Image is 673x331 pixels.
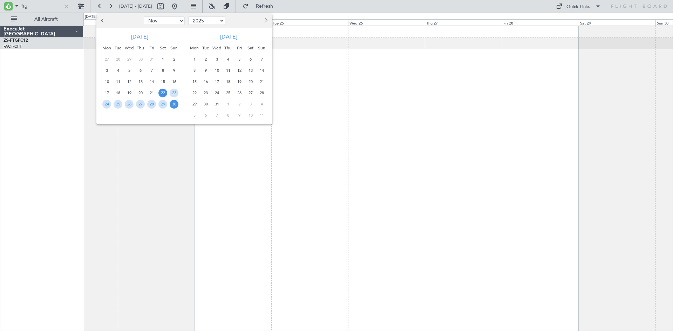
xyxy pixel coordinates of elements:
div: 15-11-2025 [157,76,169,87]
span: 5 [235,55,244,64]
div: 12-12-2025 [234,65,245,76]
div: Tue [113,42,124,54]
div: 14-11-2025 [146,76,157,87]
div: 2-1-2026 [234,98,245,110]
div: 1-11-2025 [157,54,169,65]
div: 1-12-2025 [189,54,200,65]
span: 1 [190,55,199,64]
div: 8-11-2025 [157,65,169,76]
span: 27 [246,89,255,97]
span: 18 [114,89,122,97]
div: 13-12-2025 [245,65,256,76]
div: 12-11-2025 [124,76,135,87]
span: 11 [114,77,122,86]
div: 8-12-2025 [189,65,200,76]
span: 8 [158,66,167,75]
div: 27-11-2025 [135,98,146,110]
span: 11 [257,111,266,120]
span: 24 [102,100,111,109]
div: 19-12-2025 [234,76,245,87]
span: 9 [170,66,178,75]
div: 13-11-2025 [135,76,146,87]
span: 21 [257,77,266,86]
span: 4 [114,66,122,75]
div: Sun [256,42,267,54]
div: 5-11-2025 [124,65,135,76]
select: Select year [188,16,225,25]
span: 21 [147,89,156,97]
div: 10-12-2025 [211,65,223,76]
div: 18-12-2025 [223,76,234,87]
button: Next month [262,15,270,26]
div: 5-1-2026 [189,110,200,121]
div: 11-1-2026 [256,110,267,121]
div: 3-12-2025 [211,54,223,65]
div: 7-11-2025 [146,65,157,76]
div: 30-10-2025 [135,54,146,65]
div: 10-1-2026 [245,110,256,121]
span: 29 [125,55,134,64]
div: Fri [146,42,157,54]
div: 25-12-2025 [223,87,234,98]
span: 23 [201,89,210,97]
span: 6 [201,111,210,120]
span: 15 [158,77,167,86]
div: 21-11-2025 [146,87,157,98]
div: 9-12-2025 [200,65,211,76]
span: 26 [235,89,244,97]
span: 28 [114,55,122,64]
div: 24-12-2025 [211,87,223,98]
span: 25 [224,89,232,97]
div: 6-1-2026 [200,110,211,121]
div: 21-12-2025 [256,76,267,87]
span: 3 [246,100,255,109]
div: 27-12-2025 [245,87,256,98]
span: 25 [114,100,122,109]
div: 16-12-2025 [200,76,211,87]
div: 29-11-2025 [157,98,169,110]
div: 31-12-2025 [211,98,223,110]
div: 22-12-2025 [189,87,200,98]
div: 28-11-2025 [146,98,157,110]
div: 28-12-2025 [256,87,267,98]
div: 3-1-2026 [245,98,256,110]
div: 23-11-2025 [169,87,180,98]
span: 6 [246,55,255,64]
div: 30-11-2025 [169,98,180,110]
span: 29 [190,100,199,109]
span: 2 [170,55,178,64]
div: 28-10-2025 [113,54,124,65]
span: 30 [136,55,145,64]
span: 8 [224,111,232,120]
button: Previous month [99,15,107,26]
span: 10 [246,111,255,120]
span: 20 [246,77,255,86]
div: Sat [245,42,256,54]
div: Sat [157,42,169,54]
span: 5 [190,111,199,120]
span: 19 [235,77,244,86]
span: 10 [102,77,111,86]
div: Sun [169,42,180,54]
span: 7 [212,111,221,120]
span: 14 [147,77,156,86]
span: 14 [257,66,266,75]
div: 26-12-2025 [234,87,245,98]
span: 17 [212,77,221,86]
span: 7 [147,66,156,75]
div: 24-11-2025 [101,98,113,110]
span: 22 [158,89,167,97]
div: 30-12-2025 [200,98,211,110]
div: Wed [124,42,135,54]
div: 19-11-2025 [124,87,135,98]
span: 29 [158,100,167,109]
span: 1 [158,55,167,64]
span: 28 [257,89,266,97]
span: 11 [224,66,232,75]
span: 13 [136,77,145,86]
span: 15 [190,77,199,86]
div: 9-11-2025 [169,65,180,76]
div: 3-11-2025 [101,65,113,76]
div: 5-12-2025 [234,54,245,65]
span: 4 [224,55,232,64]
